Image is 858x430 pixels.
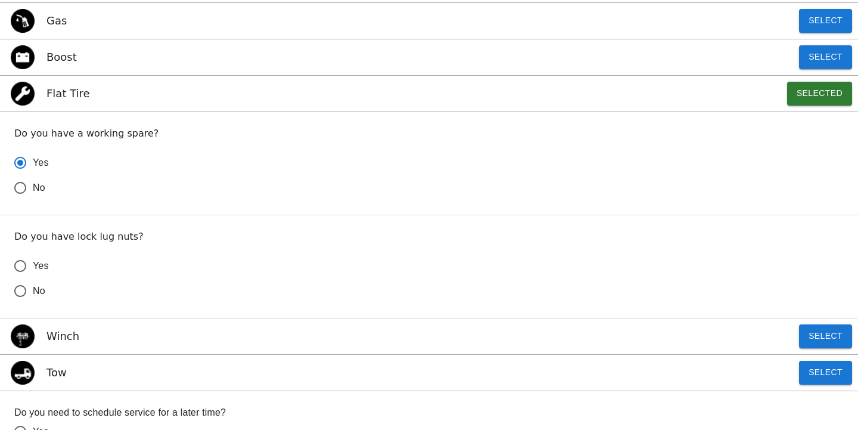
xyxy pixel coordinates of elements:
[799,45,852,69] button: Select
[11,45,35,69] img: jump start icon
[11,82,35,106] img: flat tire icon
[14,126,844,141] p: Do you have a working spare?
[11,324,35,348] img: winch icon
[46,85,90,101] p: Flat Tire
[33,156,49,170] span: Yes
[46,49,77,65] p: Boost
[46,13,67,29] p: Gas
[799,361,852,385] button: Select
[46,328,79,344] p: Winch
[799,324,852,348] button: Select
[14,230,844,244] p: Do you have lock lug nuts?
[799,9,852,33] button: Select
[33,284,45,298] span: No
[14,406,844,419] label: Do you need to schedule service for a later time?
[33,181,45,195] span: No
[33,259,49,273] span: Yes
[11,361,35,385] img: tow icon
[46,364,67,380] p: Tow
[11,9,35,33] img: gas icon
[787,82,852,106] button: Selected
